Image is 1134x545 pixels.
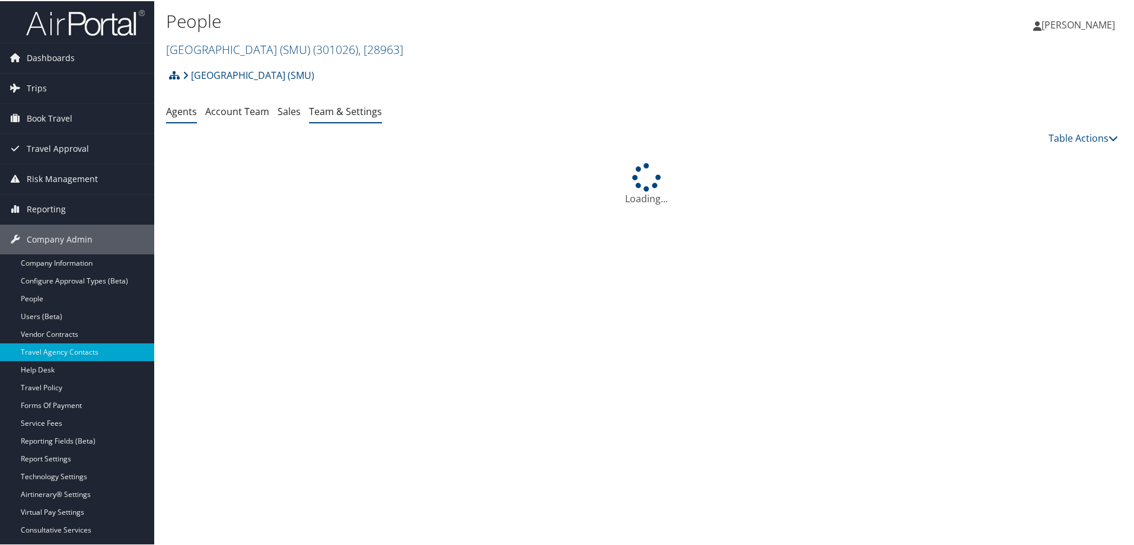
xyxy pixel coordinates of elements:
[27,133,89,162] span: Travel Approval
[205,104,269,117] a: Account Team
[27,163,98,193] span: Risk Management
[27,193,66,223] span: Reporting
[166,40,403,56] a: [GEOGRAPHIC_DATA] (SMU)
[27,224,93,253] span: Company Admin
[27,42,75,72] span: Dashboards
[166,8,807,33] h1: People
[27,103,72,132] span: Book Travel
[358,40,403,56] span: , [ 28963 ]
[1041,17,1115,30] span: [PERSON_NAME]
[1049,130,1118,144] a: Table Actions
[183,62,314,86] a: [GEOGRAPHIC_DATA] (SMU)
[27,72,47,102] span: Trips
[313,40,358,56] span: ( 301026 )
[26,8,145,36] img: airportal-logo.png
[309,104,382,117] a: Team & Settings
[278,104,301,117] a: Sales
[166,162,1127,205] div: Loading...
[166,104,197,117] a: Agents
[1033,6,1127,42] a: [PERSON_NAME]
